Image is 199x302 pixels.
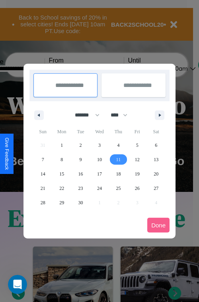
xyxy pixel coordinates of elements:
span: 19 [135,167,140,181]
button: 8 [52,152,71,167]
span: 18 [116,167,121,181]
span: 9 [80,152,82,167]
button: 10 [90,152,109,167]
button: 7 [33,152,52,167]
span: 26 [135,181,140,195]
div: Give Feedback [4,138,10,170]
span: 11 [116,152,121,167]
button: 13 [147,152,166,167]
span: 21 [41,181,45,195]
span: 25 [116,181,121,195]
button: 5 [128,138,146,152]
button: 26 [128,181,146,195]
span: 29 [59,195,64,210]
span: Sat [147,125,166,138]
span: 6 [155,138,157,152]
span: 16 [78,167,83,181]
span: 1 [60,138,63,152]
span: 13 [154,152,158,167]
span: 4 [117,138,119,152]
span: 28 [41,195,45,210]
button: 9 [71,152,90,167]
span: 12 [135,152,140,167]
button: 11 [109,152,128,167]
button: 27 [147,181,166,195]
span: 8 [60,152,63,167]
button: 1 [52,138,71,152]
span: 7 [42,152,44,167]
button: Done [147,218,170,233]
span: Sun [33,125,52,138]
span: Wed [90,125,109,138]
button: 25 [109,181,128,195]
span: 24 [97,181,102,195]
button: 30 [71,195,90,210]
button: 24 [90,181,109,195]
button: 29 [52,195,71,210]
span: 30 [78,195,83,210]
span: 23 [78,181,83,195]
button: 16 [71,167,90,181]
button: 12 [128,152,146,167]
button: 17 [90,167,109,181]
button: 15 [52,167,71,181]
span: 14 [41,167,45,181]
button: 19 [128,167,146,181]
span: 3 [98,138,101,152]
button: 28 [33,195,52,210]
span: 5 [136,138,139,152]
button: 21 [33,181,52,195]
span: 27 [154,181,158,195]
button: 14 [33,167,52,181]
span: 15 [59,167,64,181]
button: 18 [109,167,128,181]
button: 22 [52,181,71,195]
button: 3 [90,138,109,152]
span: 10 [97,152,102,167]
button: 2 [71,138,90,152]
span: Mon [52,125,71,138]
button: 4 [109,138,128,152]
span: Tue [71,125,90,138]
button: 20 [147,167,166,181]
button: 6 [147,138,166,152]
span: 22 [59,181,64,195]
span: Fri [128,125,146,138]
span: 2 [80,138,82,152]
span: 17 [97,167,102,181]
span: Thu [109,125,128,138]
iframe: Intercom live chat [8,275,27,294]
span: 20 [154,167,158,181]
button: 23 [71,181,90,195]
